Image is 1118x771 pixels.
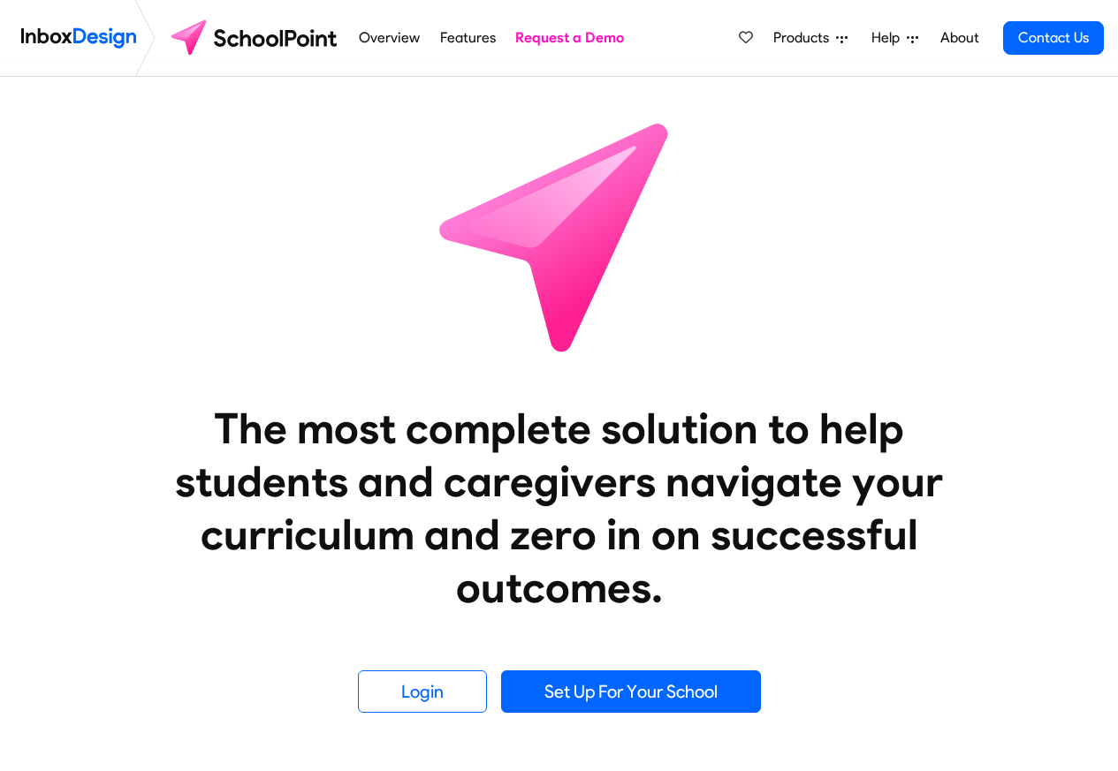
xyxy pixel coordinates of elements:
[935,20,984,56] a: About
[871,27,907,49] span: Help
[766,20,855,56] a: Products
[400,77,719,395] img: icon_schoolpoint.svg
[435,20,500,56] a: Features
[864,20,925,56] a: Help
[163,17,349,59] img: schoolpoint logo
[358,670,487,713] a: Login
[501,670,761,713] a: Set Up For Your School
[140,402,979,614] heading: The most complete solution to help students and caregivers navigate your curriculum and zero in o...
[511,20,629,56] a: Request a Demo
[773,27,836,49] span: Products
[354,20,425,56] a: Overview
[1003,21,1104,55] a: Contact Us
